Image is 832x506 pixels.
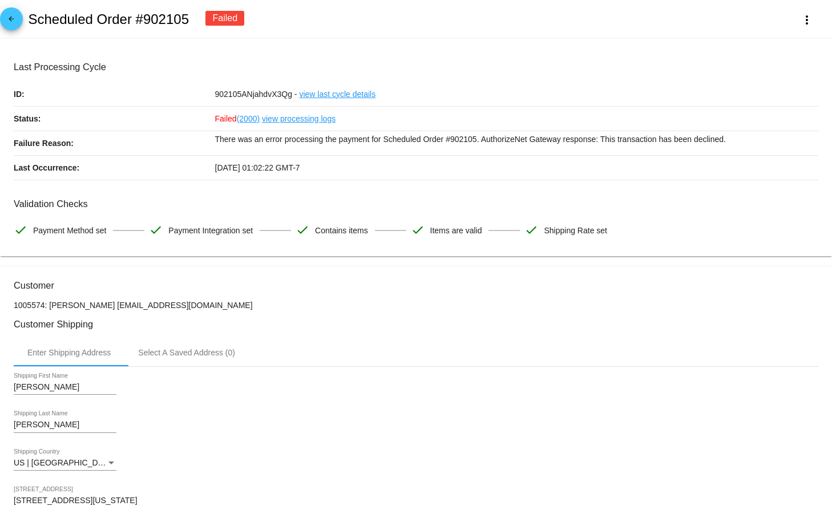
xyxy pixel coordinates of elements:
mat-icon: arrow_back [5,15,18,29]
p: Status: [14,107,215,131]
mat-icon: check [524,223,538,237]
a: view last cycle details [299,82,375,106]
input: Shipping First Name [14,383,116,392]
p: Failure Reason: [14,131,215,155]
mat-icon: check [296,223,309,237]
p: 1005574: [PERSON_NAME] [EMAIL_ADDRESS][DOMAIN_NAME] [14,301,818,310]
span: [DATE] 01:02:22 GMT-7 [215,163,300,172]
p: Last Occurrence: [14,156,215,180]
span: Items are valid [430,218,482,242]
h3: Customer Shipping [14,319,818,330]
span: US | [GEOGRAPHIC_DATA] [14,458,115,467]
mat-icon: more_vert [800,13,814,27]
span: Shipping Rate set [544,218,607,242]
span: 902105ANjahdvX3Qg - [215,90,297,99]
mat-icon: check [14,223,27,237]
mat-icon: check [411,223,425,237]
a: view processing logs [262,107,336,131]
h2: Scheduled Order #902105 [28,11,189,27]
div: Enter Shipping Address [27,348,111,357]
h3: Validation Checks [14,199,818,209]
h3: Last Processing Cycle [14,62,818,72]
p: There was an error processing the payment for Scheduled Order #902105. AuthorizeNet Gateway respo... [215,131,819,147]
p: ID: [14,82,215,106]
span: Failed [215,114,260,123]
span: Payment Method set [33,218,106,242]
span: Payment Integration set [168,218,253,242]
span: Contains items [315,218,368,242]
h3: Customer [14,280,818,291]
a: (2000) [237,107,260,131]
input: Shipping Last Name [14,420,116,430]
input: Shipping Street 1 [14,496,818,505]
div: Select A Saved Address (0) [138,348,235,357]
mat-select: Shipping Country [14,459,116,468]
mat-icon: check [149,223,163,237]
div: Failed [205,11,244,26]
